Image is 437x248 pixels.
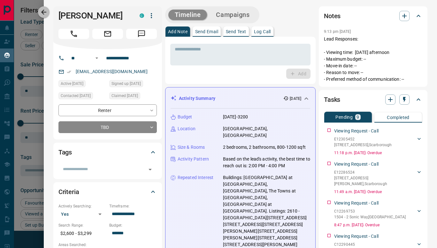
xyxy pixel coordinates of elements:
p: 1504 - 2 Sonic Way , [GEOGRAPHIC_DATA] [334,214,406,220]
div: Thu Jul 24 2025 [109,80,157,89]
p: Send Email [195,29,218,34]
div: condos.ca [140,13,144,18]
h2: Criteria [58,187,79,197]
p: Activity Summary [179,95,215,102]
p: Viewing Request - Call [334,233,379,240]
span: Active [DATE] [61,80,83,87]
p: 11:49 a.m. [DATE] - Overdue [334,189,422,195]
p: Location [178,125,195,132]
p: [DATE] [290,96,301,101]
div: Tags [58,145,157,160]
p: Viewing Request - Call [334,200,379,207]
h2: Notes [324,11,341,21]
p: Activity Pattern [178,156,209,162]
span: Signed up [DATE] [111,80,141,87]
div: Criteria [58,184,157,199]
p: $2,600 - $3,299 [58,228,106,239]
p: Actively Searching: [58,203,106,209]
p: Budget [178,114,192,120]
div: E12305452[STREET_ADDRESS],Scarborough [334,135,422,149]
div: TBD [58,121,157,133]
p: Size & Rooms [178,144,205,151]
p: Repeated Interest [178,174,213,181]
button: Open [146,165,155,174]
p: Completed [387,115,410,120]
div: Tasks [324,92,422,107]
p: Timeframe: [109,203,157,209]
h1: [PERSON_NAME] [58,11,130,21]
p: Search Range: [58,222,106,228]
div: C122697531504 - 2 Sonic Way,[GEOGRAPHIC_DATA] [334,207,422,221]
span: Call [58,29,89,39]
a: [EMAIL_ADDRESS][DOMAIN_NAME] [76,69,148,74]
button: Open [93,54,101,62]
button: Campaigns [210,10,256,20]
p: Add Note [168,29,188,34]
p: [GEOGRAPHIC_DATA], [GEOGRAPHIC_DATA] [223,125,310,139]
p: E12286524 [334,169,416,175]
p: Budget: [109,222,157,228]
p: Lead Responses: - Viewing time: [DATE] afternoon - Maximum budget: -- - Move-in date: -- - Reason... [324,36,422,83]
p: E12305452 [334,136,392,142]
p: C12290445 [334,242,406,247]
p: 2 bedrooms, 2 bathrooms, 800-1200 sqft [223,144,306,151]
p: Based on the lead's activity, the best time to reach out is: 2:00 PM - 4:00 PM [223,156,310,169]
h2: Tasks [324,94,340,105]
div: Yes [58,209,106,219]
span: Claimed [DATE] [111,93,138,99]
p: Log Call [254,29,271,34]
button: Timeline [168,10,207,20]
p: 11:18 p.m. [DATE] - Overdue [334,150,422,156]
p: Viewing Request - Call [334,161,379,168]
p: 9:13 pm [DATE] [324,29,351,34]
p: 8:47 p.m. [DATE] - Overdue [334,222,422,228]
p: Send Text [226,29,246,34]
p: C12269753 [334,208,406,214]
p: 9 [356,115,359,119]
p: [STREET_ADDRESS] , Scarborough [334,142,392,148]
span: Message [126,29,157,39]
div: Tue Aug 05 2025 [58,92,106,101]
div: Tue Aug 05 2025 [109,92,157,101]
div: E12286524[STREET_ADDRESS][PERSON_NAME],Scarborough [334,168,422,188]
span: Email [92,29,123,39]
div: Activity Summary[DATE] [171,93,310,104]
svg: Email Verified [67,70,71,74]
p: Viewing Request - Call [334,128,379,134]
h2: Tags [58,147,72,157]
div: Renter [58,104,157,116]
p: Pending [335,115,353,119]
p: [DATE]-3200 [223,114,248,120]
span: Contacted [DATE] [61,93,91,99]
div: Wed Aug 13 2025 [58,80,106,89]
p: Areas Searched: [58,242,157,248]
div: Notes [324,8,422,24]
p: [STREET_ADDRESS][PERSON_NAME] , Scarborough [334,175,416,187]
